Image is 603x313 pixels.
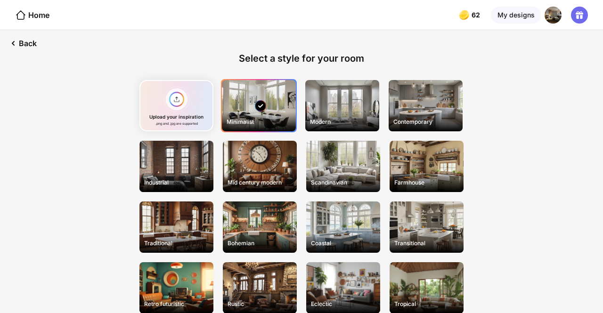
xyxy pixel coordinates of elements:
[306,114,378,129] div: Modern
[140,297,212,311] div: Retro futuristic
[239,53,364,64] div: Select a style for your room
[224,297,296,311] div: Rustic
[390,114,462,129] div: Contemporary
[224,175,296,190] div: Mid century modern
[545,7,562,24] img: undefined.png
[391,236,463,250] div: Transitional
[491,7,541,24] div: My designs
[307,297,379,311] div: Eclectic
[140,236,212,250] div: Traditional
[391,297,463,311] div: Tropical
[307,175,379,190] div: Scandinavian
[224,236,296,250] div: Bohemian
[391,175,463,190] div: Farmhouse
[140,175,212,190] div: Industrial
[307,236,379,250] div: Coastal
[223,114,295,129] div: Minimalist
[472,11,482,19] span: 62
[15,9,49,21] div: Home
